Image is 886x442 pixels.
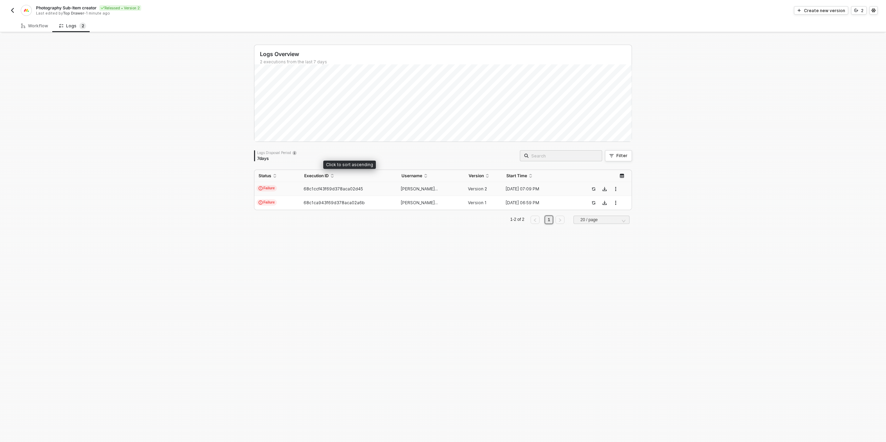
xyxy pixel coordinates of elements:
[605,150,632,161] button: Filter
[502,200,578,206] div: [DATE] 06:59 PM
[401,173,422,179] span: Username
[256,199,277,206] span: Failure
[59,22,86,29] div: Logs
[573,216,630,227] div: Page Size
[259,200,263,205] span: icon-exclamation
[79,22,86,29] sup: 2
[861,8,864,13] div: 2
[502,170,583,182] th: Start Time
[854,8,858,12] span: icon-versioning
[8,6,17,15] button: back
[555,216,564,224] button: right
[256,185,277,191] span: Failure
[254,170,300,182] th: Status
[468,200,487,205] span: Version 1
[509,216,525,224] li: 1-2 of 2
[468,186,487,191] span: Version 2
[591,187,596,191] span: icon-success-page
[558,218,562,222] span: right
[257,150,297,155] div: Logs Disposal Period
[397,170,465,182] th: Username
[21,23,48,29] div: Workflow
[616,153,627,159] div: Filter
[554,216,566,224] li: Next Page
[260,59,632,65] div: 2 executions from the last 7 days
[401,186,438,191] span: [PERSON_NAME]...
[304,173,329,179] span: Execution ID
[871,8,876,12] span: icon-settings
[63,11,84,16] span: Top Drawer
[531,216,540,224] button: left
[794,6,848,15] button: Create new version
[82,23,84,28] span: 2
[304,200,365,205] span: 68c1ca943f69d378aca02a6b
[401,200,438,205] span: [PERSON_NAME]...
[36,5,97,11] span: Photography Sub-Item creator
[259,186,263,190] span: icon-exclamation
[578,216,625,224] input: Page Size
[259,173,271,179] span: Status
[603,201,607,205] span: icon-download
[99,5,141,11] div: Released • Version 2
[591,201,596,205] span: icon-success-page
[260,51,632,58] div: Logs Overview
[580,215,625,225] span: 20 / page
[531,152,598,160] input: Search
[851,6,867,15] button: 2
[304,186,363,191] span: 68c1ccf43f69d378aca02d45
[300,170,397,182] th: Execution ID
[10,8,15,13] img: back
[36,11,442,16] div: Last edited by - 1 minute ago
[257,156,297,161] div: 7 days
[620,174,624,178] span: icon-table
[323,161,376,169] div: Click to sort ascending
[506,173,527,179] span: Start Time
[804,8,845,13] div: Create new version
[502,186,578,192] div: [DATE] 07:09 PM
[464,170,502,182] th: Version
[603,187,607,191] span: icon-download
[23,7,29,13] img: integration-icon
[469,173,484,179] span: Version
[545,216,553,224] li: 1
[546,216,552,224] a: 1
[530,216,541,224] li: Previous Page
[797,8,801,12] span: icon-play
[533,218,537,222] span: left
